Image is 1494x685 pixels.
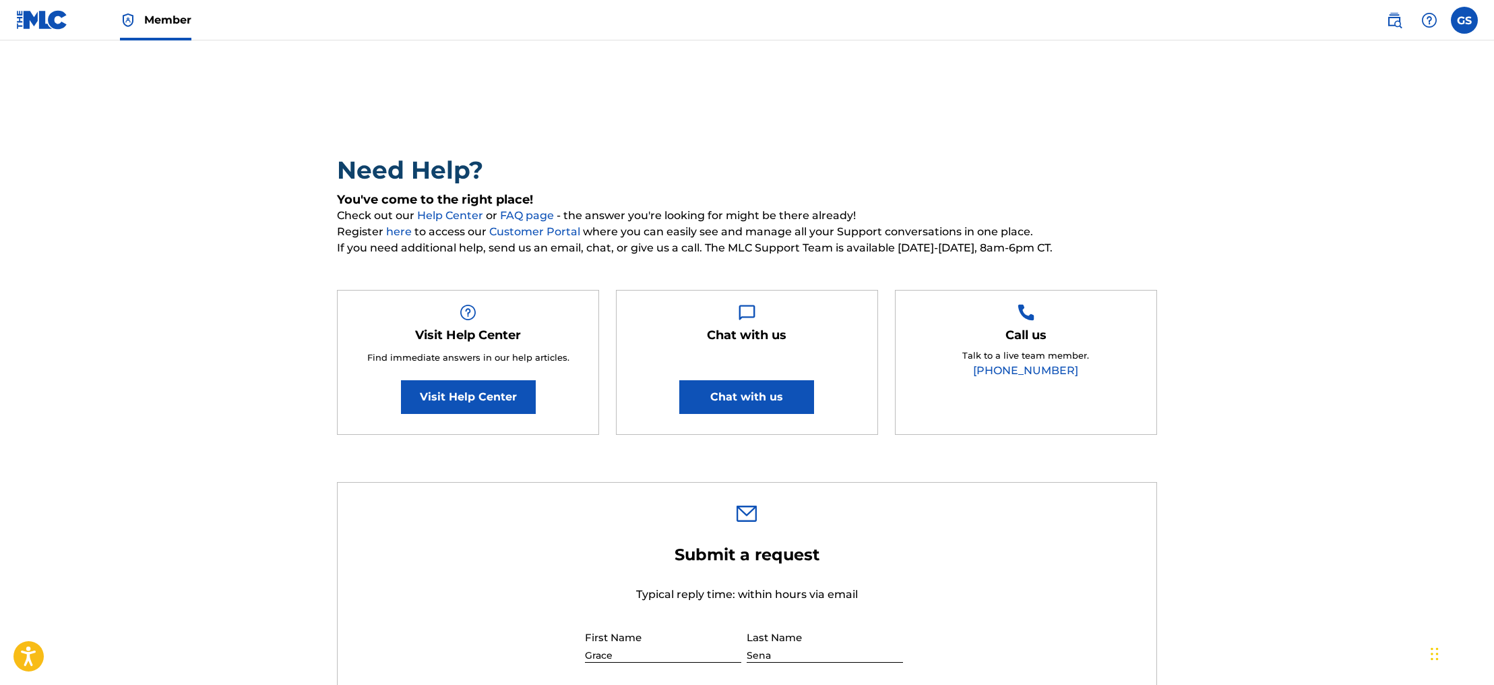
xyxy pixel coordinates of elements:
[679,380,814,414] button: Chat with us
[1431,634,1439,674] div: Drag
[1005,328,1047,343] h5: Call us
[337,155,1157,185] h2: Need Help?
[1456,460,1494,569] iframe: Resource Center
[1451,7,1478,34] div: User Menu
[417,209,486,222] a: Help Center
[337,192,1157,208] h5: You've come to the right place!
[386,225,414,238] a: here
[1427,620,1494,685] iframe: Chat Widget
[120,12,136,28] img: Top Rightsholder
[739,304,755,321] img: Help Box Image
[962,349,1089,363] p: Talk to a live team member.
[415,328,521,343] h5: Visit Help Center
[337,208,1157,224] span: Check out our or - the answer you're looking for might be there already!
[1381,7,1408,34] a: Public Search
[367,352,569,363] span: Find immediate answers in our help articles.
[1386,12,1402,28] img: search
[1416,7,1443,34] div: Help
[500,209,557,222] a: FAQ page
[16,10,68,30] img: MLC Logo
[337,240,1157,256] span: If you need additional help, send us an email, chat, or give us a call. The MLC Support Team is a...
[636,588,858,601] span: Typical reply time: within hours via email
[707,328,786,343] h5: Chat with us
[489,225,583,238] a: Customer Portal
[737,506,757,522] img: 0ff00501b51b535a1dc6.svg
[585,545,908,565] h2: Submit a request
[460,304,476,321] img: Help Box Image
[401,380,536,414] a: Visit Help Center
[337,224,1157,240] span: Register to access our where you can easily see and manage all your Support conversations in one ...
[973,364,1078,377] a: [PHONE_NUMBER]
[1421,12,1437,28] img: help
[1018,304,1034,321] img: Help Box Image
[144,12,191,28] span: Member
